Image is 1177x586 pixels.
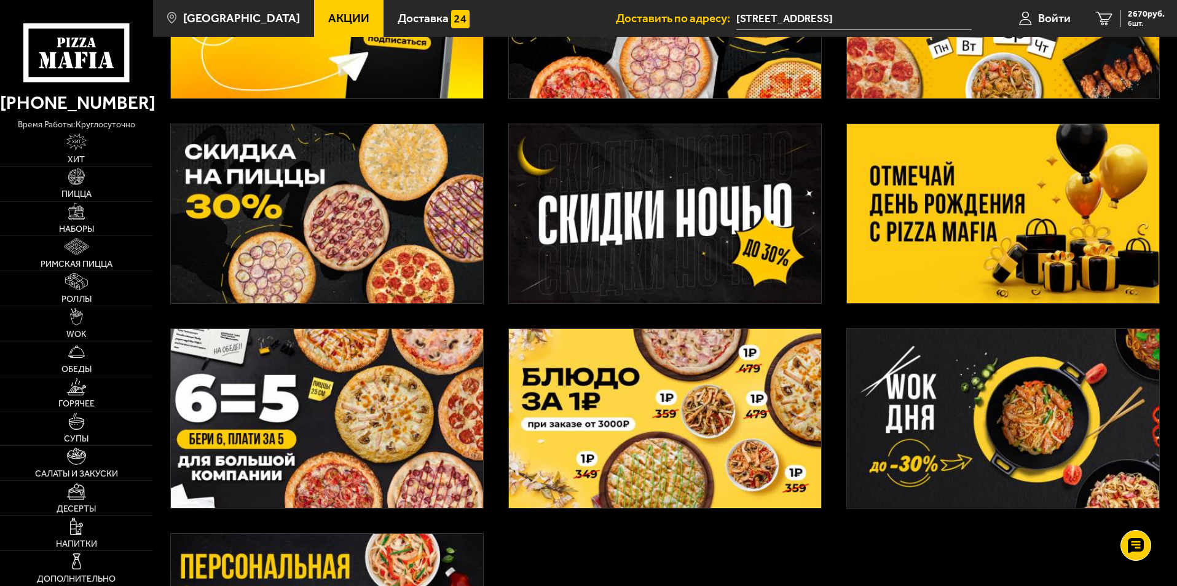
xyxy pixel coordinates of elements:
[59,225,94,234] span: Наборы
[736,7,972,30] input: Ваш адрес доставки
[328,12,369,24] span: Акции
[451,10,470,28] img: 15daf4d41897b9f0e9f617042186c801.svg
[57,505,96,513] span: Десерты
[64,435,89,443] span: Супы
[61,365,92,374] span: Обеды
[183,12,300,24] span: [GEOGRAPHIC_DATA]
[736,7,972,30] span: Россия, Санкт-Петербург, проспект Металлистов, 118
[398,12,449,24] span: Доставка
[1038,12,1071,24] span: Войти
[56,540,97,548] span: Напитки
[35,470,118,478] span: Салаты и закуски
[41,260,112,269] span: Римская пицца
[58,400,95,408] span: Горячее
[616,12,736,24] span: Доставить по адресу:
[1128,10,1165,18] span: 2670 руб.
[1128,20,1165,27] span: 6 шт.
[37,575,116,584] span: Дополнительно
[61,295,92,304] span: Роллы
[66,330,87,339] span: WOK
[68,156,85,164] span: Хит
[61,190,92,199] span: Пицца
